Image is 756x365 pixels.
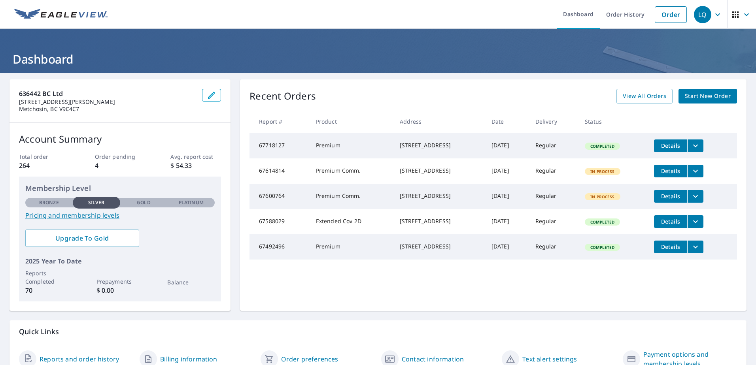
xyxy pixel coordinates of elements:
[400,141,479,149] div: [STREET_ADDRESS]
[19,89,196,98] p: 636442 BC Ltd
[39,199,59,206] p: Bronze
[529,133,579,158] td: Regular
[310,158,393,184] td: Premium Comm.
[160,354,217,364] a: Billing information
[659,243,682,250] span: Details
[19,105,196,113] p: Metchosin, BC V9C4C7
[654,190,687,203] button: detailsBtn-67600764
[179,199,204,206] p: Platinum
[659,218,682,225] span: Details
[25,286,73,295] p: 70
[310,184,393,209] td: Premium Comm.
[25,256,215,266] p: 2025 Year To Date
[25,211,215,220] a: Pricing and membership levels
[578,110,648,133] th: Status
[485,110,529,133] th: Date
[170,161,221,170] p: $ 54.33
[393,110,485,133] th: Address
[586,169,620,174] span: In Process
[485,209,529,234] td: [DATE]
[529,158,579,184] td: Regular
[249,209,309,234] td: 67588029
[95,152,146,161] p: Order pending
[529,184,579,209] td: Regular
[522,354,577,364] a: Text alert settings
[88,199,105,206] p: Silver
[586,219,619,225] span: Completed
[137,199,150,206] p: Gold
[529,209,579,234] td: Regular
[659,167,682,175] span: Details
[32,234,133,243] span: Upgrade To Gold
[19,161,70,170] p: 264
[310,110,393,133] th: Product
[485,234,529,260] td: [DATE]
[25,183,215,194] p: Membership Level
[485,184,529,209] td: [DATE]
[170,152,221,161] p: Avg. report cost
[586,143,619,149] span: Completed
[687,139,703,152] button: filesDropdownBtn-67718127
[679,89,737,103] a: Start New Order
[95,161,146,170] p: 4
[654,241,687,253] button: detailsBtn-67492496
[586,245,619,250] span: Completed
[687,215,703,228] button: filesDropdownBtn-67588029
[249,89,316,103] p: Recent Orders
[659,142,682,149] span: Details
[96,286,144,295] p: $ 0.00
[167,278,215,286] p: Balance
[685,91,731,101] span: Start New Order
[19,132,221,146] p: Account Summary
[400,243,479,250] div: [STREET_ADDRESS]
[586,194,620,199] span: In Process
[402,354,464,364] a: Contact information
[694,6,711,23] div: LQ
[96,277,144,286] p: Prepayments
[310,209,393,234] td: Extended Cov 2D
[25,269,73,286] p: Reports Completed
[659,192,682,200] span: Details
[687,190,703,203] button: filesDropdownBtn-67600764
[529,110,579,133] th: Delivery
[654,139,687,152] button: detailsBtn-67718127
[249,158,309,184] td: 67614814
[14,9,108,21] img: EV Logo
[310,234,393,260] td: Premium
[687,241,703,253] button: filesDropdownBtn-67492496
[400,192,479,200] div: [STREET_ADDRESS]
[9,51,747,67] h1: Dashboard
[655,6,687,23] a: Order
[249,234,309,260] td: 67492496
[19,152,70,161] p: Total order
[249,110,309,133] th: Report #
[400,167,479,175] div: [STREET_ADDRESS]
[249,184,309,209] td: 67600764
[40,354,119,364] a: Reports and order history
[529,234,579,260] td: Regular
[25,230,139,247] a: Upgrade To Gold
[616,89,673,103] a: View All Orders
[623,91,666,101] span: View All Orders
[485,133,529,158] td: [DATE]
[310,133,393,158] td: Premium
[654,215,687,228] button: detailsBtn-67588029
[654,165,687,177] button: detailsBtn-67614814
[400,217,479,225] div: [STREET_ADDRESS]
[687,165,703,177] button: filesDropdownBtn-67614814
[485,158,529,184] td: [DATE]
[19,98,196,105] p: [STREET_ADDRESS][PERSON_NAME]
[19,327,737,337] p: Quick Links
[281,354,338,364] a: Order preferences
[249,133,309,158] td: 67718127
